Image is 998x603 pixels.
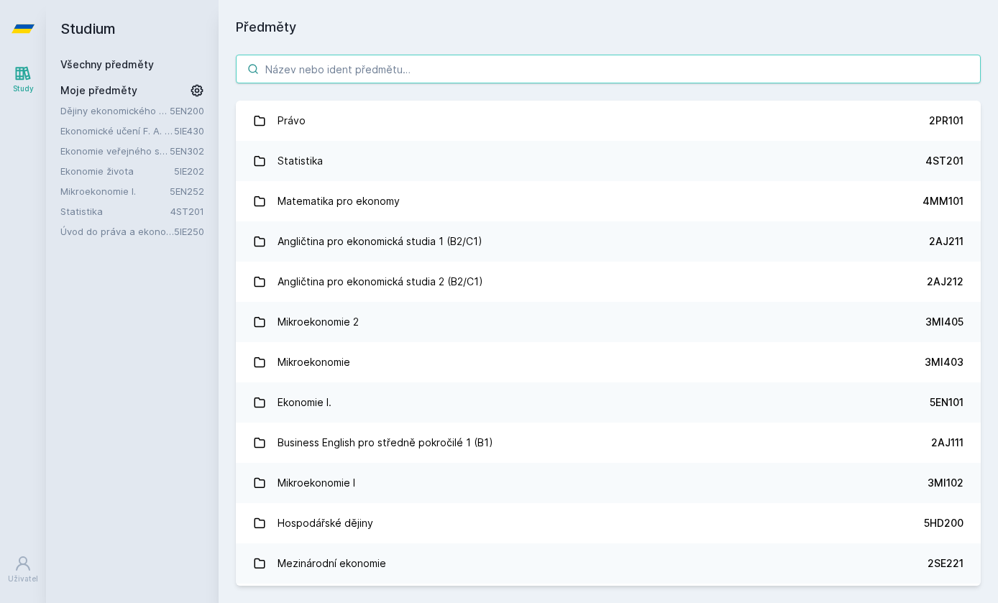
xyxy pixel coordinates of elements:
[278,308,359,336] div: Mikroekonomie 2
[236,503,981,543] a: Hospodářské dějiny 5HD200
[925,355,963,369] div: 3MI403
[8,574,38,584] div: Uživatel
[928,476,963,490] div: 3MI102
[60,103,170,118] a: Dějiny ekonomického myšlení
[236,55,981,83] input: Název nebo ident předmětu…
[174,165,204,177] a: 5IE202
[925,154,963,168] div: 4ST201
[236,423,981,463] a: Business English pro středně pokročilé 1 (B1) 2AJ111
[925,315,963,329] div: 3MI405
[929,234,963,249] div: 2AJ211
[278,267,483,296] div: Angličtina pro ekonomická studia 2 (B2/C1)
[170,185,204,197] a: 5EN252
[278,348,350,377] div: Mikroekonomie
[278,509,373,538] div: Hospodářské dějiny
[929,114,963,128] div: 2PR101
[60,144,170,158] a: Ekonomie veřejného sektoru
[924,516,963,530] div: 5HD200
[170,145,204,157] a: 5EN302
[174,226,204,237] a: 5IE250
[278,469,355,497] div: Mikroekonomie I
[278,147,323,175] div: Statistika
[3,548,43,592] a: Uživatel
[60,184,170,198] a: Mikroekonomie I.
[928,556,963,571] div: 2SE221
[927,275,963,289] div: 2AJ212
[278,428,493,457] div: Business English pro středně pokročilé 1 (B1)
[236,302,981,342] a: Mikroekonomie 2 3MI405
[236,543,981,584] a: Mezinárodní ekonomie 2SE221
[236,342,981,382] a: Mikroekonomie 3MI403
[236,221,981,262] a: Angličtina pro ekonomická studia 1 (B2/C1) 2AJ211
[278,227,482,256] div: Angličtina pro ekonomická studia 1 (B2/C1)
[278,106,306,135] div: Právo
[236,262,981,302] a: Angličtina pro ekonomická studia 2 (B2/C1) 2AJ212
[278,388,331,417] div: Ekonomie I.
[60,204,170,218] a: Statistika
[174,125,204,137] a: 5IE430
[60,83,137,98] span: Moje předměty
[236,181,981,221] a: Matematika pro ekonomy 4MM101
[278,187,400,216] div: Matematika pro ekonomy
[60,58,154,70] a: Všechny předměty
[931,436,963,450] div: 2AJ111
[60,224,174,239] a: Úvod do práva a ekonomie
[236,463,981,503] a: Mikroekonomie I 3MI102
[170,105,204,116] a: 5EN200
[923,194,963,208] div: 4MM101
[236,382,981,423] a: Ekonomie I. 5EN101
[236,101,981,141] a: Právo 2PR101
[930,395,963,410] div: 5EN101
[170,206,204,217] a: 4ST201
[278,549,386,578] div: Mezinárodní ekonomie
[60,164,174,178] a: Ekonomie života
[3,57,43,101] a: Study
[236,141,981,181] a: Statistika 4ST201
[60,124,174,138] a: Ekonomické učení F. A. [GEOGRAPHIC_DATA]
[236,17,981,37] h1: Předměty
[13,83,34,94] div: Study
